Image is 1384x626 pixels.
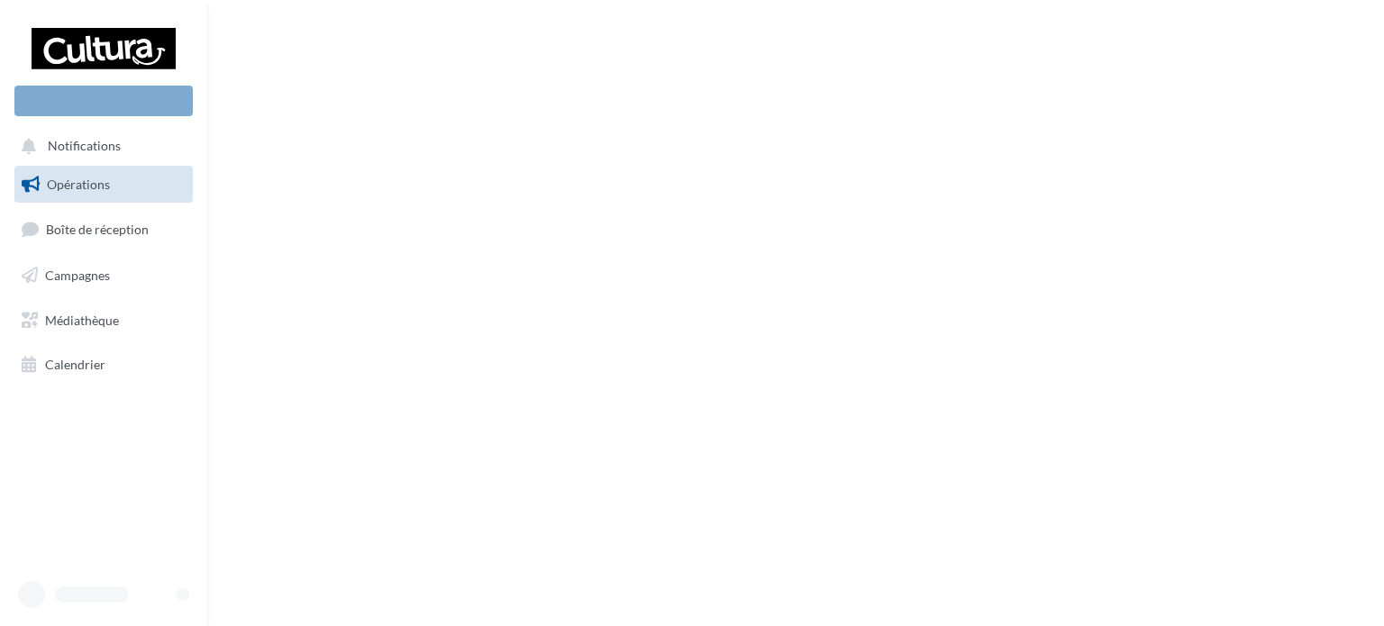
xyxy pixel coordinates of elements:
span: Notifications [48,139,121,154]
span: Boîte de réception [46,222,149,237]
span: Calendrier [45,357,105,372]
a: Boîte de réception [11,210,196,249]
span: Campagnes [45,268,110,283]
a: Campagnes [11,257,196,295]
div: Nouvelle campagne [14,86,193,116]
a: Calendrier [11,346,196,384]
span: Opérations [47,177,110,192]
a: Opérations [11,166,196,204]
span: Médiathèque [45,312,119,327]
a: Médiathèque [11,302,196,340]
